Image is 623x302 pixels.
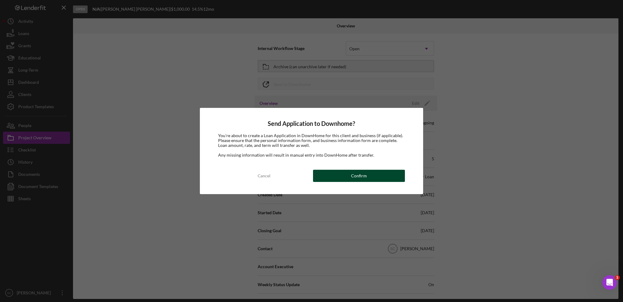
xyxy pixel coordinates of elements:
[218,133,403,148] span: You're about to create a Loan Application in DownHome for this client and business (if applicable...
[615,275,620,280] span: 1
[602,275,617,290] iframe: Intercom live chat
[218,120,405,127] h4: Send Application to Downhome?
[351,170,367,182] div: Confirm
[218,152,374,158] span: Any missing information will result in manual entry into DownHome after transfer.
[218,170,310,182] button: Cancel
[258,170,270,182] div: Cancel
[313,170,405,182] button: Confirm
